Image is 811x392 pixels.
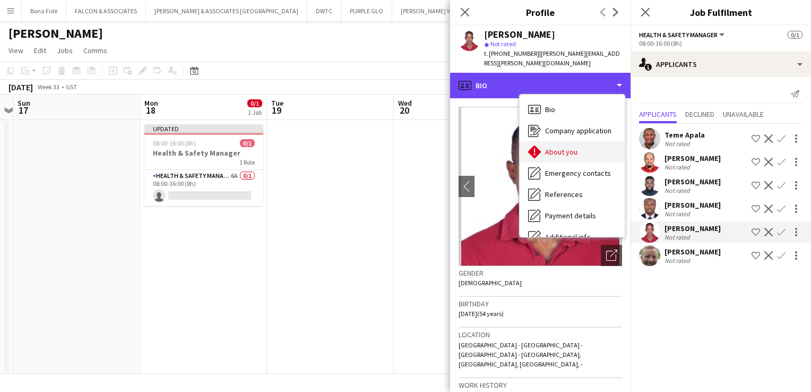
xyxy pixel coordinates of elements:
div: Payment details [520,205,625,226]
h3: Location [459,330,622,339]
span: 19 [270,104,283,116]
span: Tue [271,98,283,108]
div: [PERSON_NAME] [665,247,721,257]
span: Payment details [545,211,596,220]
span: Mon [144,98,158,108]
div: Company application [520,120,625,141]
div: [PERSON_NAME] [665,177,721,186]
span: | [PERSON_NAME][EMAIL_ADDRESS][PERSON_NAME][DOMAIN_NAME] [484,49,620,67]
span: View [8,46,23,55]
div: GST [66,83,77,91]
span: 1 Role [239,158,255,166]
div: [PERSON_NAME] [665,154,721,163]
h3: Work history [459,380,622,390]
button: [PERSON_NAME] & ASSOCIATES [GEOGRAPHIC_DATA] [146,1,307,21]
span: Health & Safety Manager [639,31,718,39]
span: 0/1 [788,31,803,39]
div: About you [520,141,625,163]
div: Open photos pop-in [601,245,622,266]
a: Comms [79,44,111,57]
h3: Gender [459,268,622,278]
span: t. [PHONE_NUMBER] [484,49,539,57]
span: 20 [396,104,412,116]
div: 1 Job [248,108,262,116]
span: Wed [398,98,412,108]
h1: [PERSON_NAME] [8,25,103,41]
div: Not rated [665,257,692,265]
span: Emergency contacts [545,168,611,178]
span: [DATE] (54 years) [459,310,504,318]
div: Updated [144,124,263,133]
span: 0/1 [247,99,262,107]
img: Crew avatar or photo [459,107,622,266]
span: Sun [18,98,30,108]
span: 0/1 [240,139,255,147]
span: Declined [685,110,714,118]
span: Bio [545,105,555,114]
div: Bio [520,99,625,120]
span: Edit [34,46,46,55]
div: Teme Apala [665,130,705,140]
div: [PERSON_NAME] [484,30,555,39]
div: Not rated [665,163,692,171]
div: 08:00-16:00 (8h) [639,39,803,47]
button: DWTC [307,1,341,21]
span: 17 [16,104,30,116]
span: [GEOGRAPHIC_DATA] - [GEOGRAPHIC_DATA] - [GEOGRAPHIC_DATA] - [GEOGRAPHIC_DATA], [GEOGRAPHIC_DATA],... [459,341,583,368]
div: Additional info [520,226,625,248]
button: PURPLE GLO [341,1,392,21]
div: Applicants [631,52,811,77]
button: Bona Fide [22,1,66,21]
span: Company application [545,126,611,135]
app-card-role: Health & Safety Manager6A0/108:00-16:00 (8h) [144,170,263,206]
a: Edit [30,44,50,57]
div: [PERSON_NAME] [665,224,721,233]
h3: Profile [450,5,631,19]
a: Jobs [53,44,77,57]
button: Health & Safety Manager [639,31,726,39]
app-job-card: Updated08:00-16:00 (8h)0/1Health & Safety Manager1 RoleHealth & Safety Manager6A0/108:00-16:00 (8h) [144,124,263,206]
span: Not rated [490,40,516,48]
div: Not rated [665,210,692,218]
h3: Job Fulfilment [631,5,811,19]
span: References [545,190,583,199]
button: FALCON & ASSOCIATES [66,1,146,21]
div: Not rated [665,186,692,194]
span: Comms [83,46,107,55]
span: Unavailable [723,110,764,118]
div: Not rated [665,140,692,148]
span: 18 [143,104,158,116]
span: About you [545,147,577,157]
span: Jobs [57,46,73,55]
div: Bio [450,73,631,98]
div: [PERSON_NAME] [665,200,721,210]
div: References [520,184,625,205]
h3: Birthday [459,299,622,309]
span: Week 33 [35,83,62,91]
div: Not rated [665,233,692,241]
span: [DEMOGRAPHIC_DATA] [459,279,522,287]
button: [PERSON_NAME] WONDER STUDIO [392,1,503,21]
div: [DATE] [8,82,33,92]
a: View [4,44,28,57]
span: Applicants [639,110,677,118]
span: Additional info [545,232,591,242]
div: Emergency contacts [520,163,625,184]
h3: Health & Safety Manager [144,148,263,158]
span: 08:00-16:00 (8h) [153,139,196,147]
